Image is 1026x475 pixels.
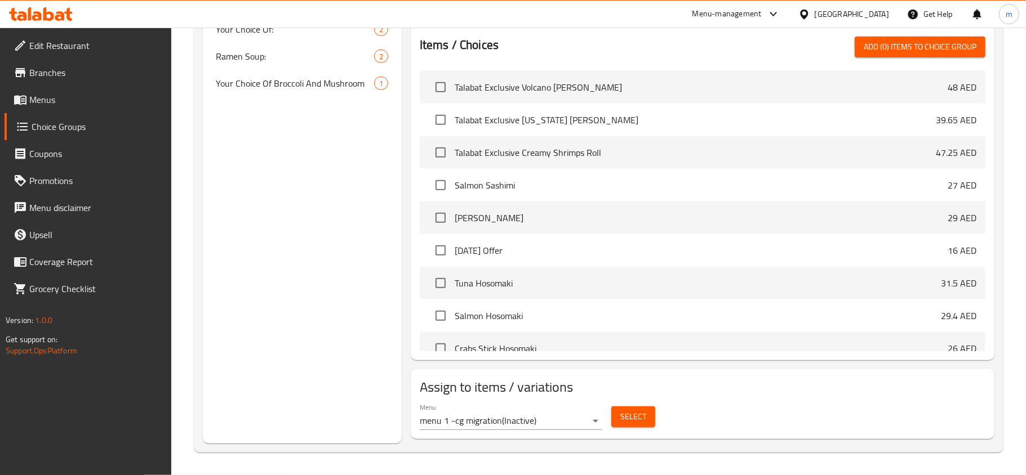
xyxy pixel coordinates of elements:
span: m [1006,8,1012,20]
div: Ramen Soup:2 [203,43,402,70]
span: 1 [375,78,388,89]
span: Branches [29,66,162,79]
span: Select choice [429,173,452,197]
span: Select choice [429,337,452,360]
button: Select [611,406,655,427]
span: Your Choice Of Broccoli And Mushroom [216,77,374,90]
a: Grocery Checklist [5,275,171,302]
div: Choices [374,77,388,90]
div: Your Choice Of:2 [203,16,402,43]
a: Menu disclaimer [5,194,171,221]
span: Version: [6,313,33,328]
span: Choice Groups [32,120,162,133]
p: 29 AED [948,211,976,225]
div: [GEOGRAPHIC_DATA] [815,8,889,20]
span: Salmon Hosomaki [455,309,941,322]
a: Coverage Report [5,248,171,275]
p: 27 AED [948,178,976,192]
span: Select choice [429,239,452,262]
span: Menus [29,93,162,106]
span: Select choice [429,75,452,99]
a: Support.OpsPlatform [6,343,77,358]
h2: Assign to items / variations [420,378,985,396]
a: Promotions [5,167,171,194]
span: Select choice [429,304,452,328]
div: Your Choice Of Broccoli And Mushroom1 [203,70,402,97]
span: Upsell [29,228,162,241]
span: 2 [375,24,388,35]
span: Promotions [29,174,162,187]
span: Crabs Stick Hosomaki [455,342,948,355]
span: Tuna Hosomaki [455,276,941,290]
div: Choices [374,50,388,63]
p: 31.5 AED [941,276,976,290]
span: 1.0.0 [35,313,52,328]
p: 16 AED [948,244,976,257]
span: Menu disclaimer [29,201,162,214]
div: menu 1 -cg migration(Inactive) [420,412,602,430]
p: 29.4 AED [941,309,976,322]
span: Select choice [429,271,452,295]
a: Upsell [5,221,171,248]
span: Select choice [429,141,452,164]
span: Talabat Exclusive Volcano [PERSON_NAME] [455,80,948,94]
div: Choices [374,23,388,36]
span: Select choice [429,206,452,230]
span: Your Choice Of: [216,23,374,36]
span: [PERSON_NAME] [455,211,948,225]
span: Talabat Exclusive [US_STATE] [PERSON_NAME] [455,113,936,127]
p: 47.25 AED [936,146,976,159]
span: Select [620,410,646,424]
span: Edit Restaurant [29,39,162,52]
span: Salmon Sashimi [455,178,948,192]
a: Choice Groups [5,113,171,140]
h2: Items / Choices [420,37,499,53]
a: Menus [5,86,171,113]
span: Grocery Checklist [29,282,162,295]
span: Select choice [429,108,452,132]
span: Talabat Exclusive Creamy Shrimps Roll [455,146,936,159]
span: [DATE] Offer [455,244,948,257]
span: Get support on: [6,332,57,347]
span: 2 [375,51,388,62]
p: 26 AED [948,342,976,355]
a: Branches [5,59,171,86]
div: Menu-management [692,7,762,21]
span: Ramen Soup: [216,50,374,63]
span: Coupons [29,147,162,160]
p: 39.65 AED [936,113,976,127]
label: Menu [420,404,436,411]
button: Add (0) items to choice group [855,37,985,57]
span: Add (0) items to choice group [864,40,976,54]
a: Edit Restaurant [5,32,171,59]
p: 48 AED [948,80,976,94]
a: Coupons [5,140,171,167]
span: Coverage Report [29,255,162,268]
